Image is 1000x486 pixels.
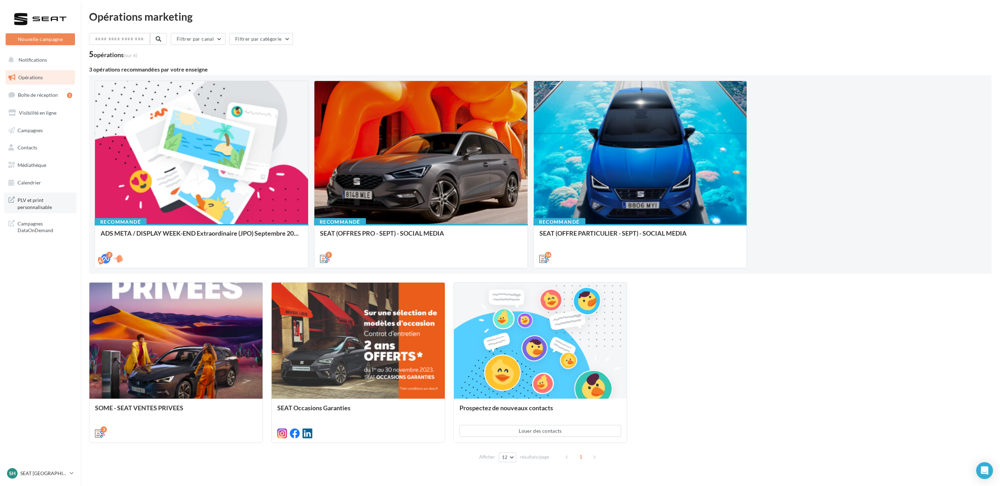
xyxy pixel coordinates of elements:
[4,123,76,138] a: Campagnes
[320,230,522,244] div: SEAT (OFFRES PRO - SEPT) - SOCIAL MEDIA
[520,454,549,460] span: résultats/page
[101,230,302,244] div: ADS META / DISPLAY WEEK-END Extraordinaire (JPO) Septembre 2025
[976,462,993,479] div: Open Intercom Messenger
[533,218,585,226] div: Recommandé
[4,158,76,173] a: Médiathèque
[4,70,76,85] a: Opérations
[18,74,43,80] span: Opérations
[4,106,76,120] a: Visibilité en ligne
[4,87,76,102] a: Boîte de réception1
[101,426,107,433] div: 3
[18,92,58,98] span: Boîte de réception
[18,144,37,150] span: Contacts
[94,52,137,58] div: opérations
[18,219,72,234] span: Campagnes DataOnDemand
[545,252,551,258] div: 16
[499,452,517,462] button: 12
[277,404,439,418] div: SEAT Occasions Garanties
[95,404,257,418] div: SOME - SEAT VENTES PRIVEES
[20,470,67,477] p: SEAT [GEOGRAPHIC_DATA]
[6,33,75,45] button: Nouvelle campagne
[326,252,332,258] div: 5
[4,140,76,155] a: Contacts
[18,127,43,133] span: Campagnes
[460,404,621,418] div: Prospectez de nouveaux contacts
[6,467,75,480] a: SH SEAT [GEOGRAPHIC_DATA]
[95,218,147,226] div: Recommandé
[479,454,495,460] span: Afficher
[4,53,74,67] button: Notifications
[18,162,46,168] span: Médiathèque
[171,33,225,45] button: Filtrer par canal
[460,425,621,437] button: Louer des contacts
[18,195,72,210] span: PLV et print personnalisable
[19,57,47,63] span: Notifications
[4,175,76,190] a: Calendrier
[106,252,113,258] div: 2
[89,67,992,72] div: 3 opérations recommandées par votre enseigne
[89,50,137,58] div: 5
[18,180,41,185] span: Calendrier
[4,193,76,213] a: PLV et print personnalisable
[575,451,586,463] span: 1
[124,52,137,58] span: (sur 6)
[89,11,992,22] div: Opérations marketing
[229,33,293,45] button: Filtrer par catégorie
[539,230,741,244] div: SEAT (OFFRE PARTICULIER - SEPT) - SOCIAL MEDIA
[314,218,366,226] div: Recommandé
[4,216,76,237] a: Campagnes DataOnDemand
[9,470,16,477] span: SH
[502,454,508,460] span: 12
[19,110,56,116] span: Visibilité en ligne
[67,93,72,98] div: 1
